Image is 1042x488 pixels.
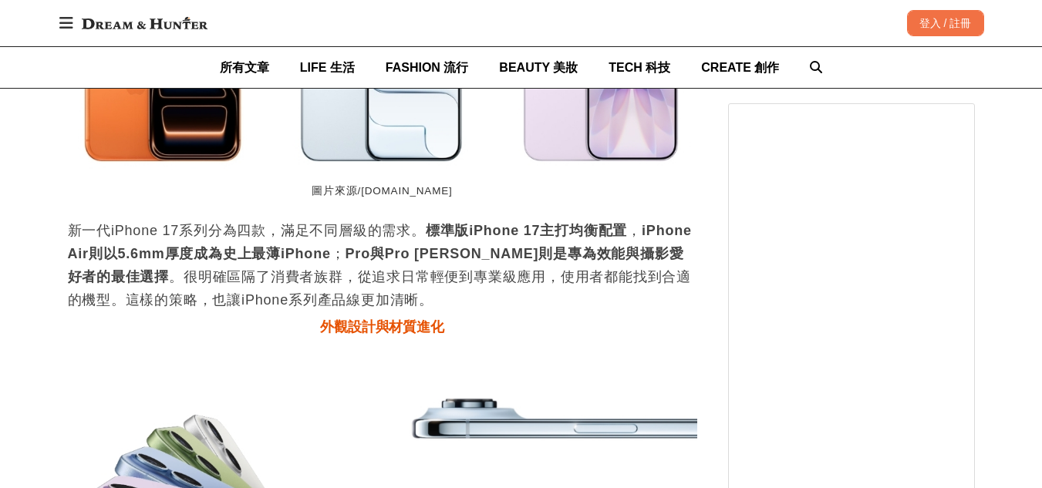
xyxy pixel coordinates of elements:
[426,223,627,238] strong: 標準版iPhone 17主打均衡配置
[74,9,215,37] img: Dream & Hunter
[499,61,578,74] span: BEAUTY 美妝
[300,47,355,88] a: LIFE 生活
[386,61,469,74] span: FASHION 流行
[68,246,684,284] strong: Pro與Pro [PERSON_NAME]則是專為效能與攝影愛好者的最佳選擇
[68,177,697,207] figcaption: 圖片來源/[DOMAIN_NAME]
[68,219,697,311] p: 新一代iPhone 17系列分為四款，滿足不同層級的需求。 ， ； 。很明確區隔了消費者族群，從追求日常輕便到專業級應用，使用者都能找到合適的機型。這樣的策略，也讓iPhone系列產品線更加清晰。
[609,61,670,74] span: TECH 科技
[701,47,779,88] a: CREATE 創作
[320,319,443,335] span: 外觀設計與材質進化
[220,61,269,74] span: 所有文章
[68,223,692,261] strong: iPhone Air則以5.6mm厚度成為史上最薄iPhone
[300,61,355,74] span: LIFE 生活
[609,47,670,88] a: TECH 科技
[220,47,269,88] a: 所有文章
[701,61,779,74] span: CREATE 創作
[907,10,984,36] div: 登入 / 註冊
[499,47,578,88] a: BEAUTY 美妝
[386,47,469,88] a: FASHION 流行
